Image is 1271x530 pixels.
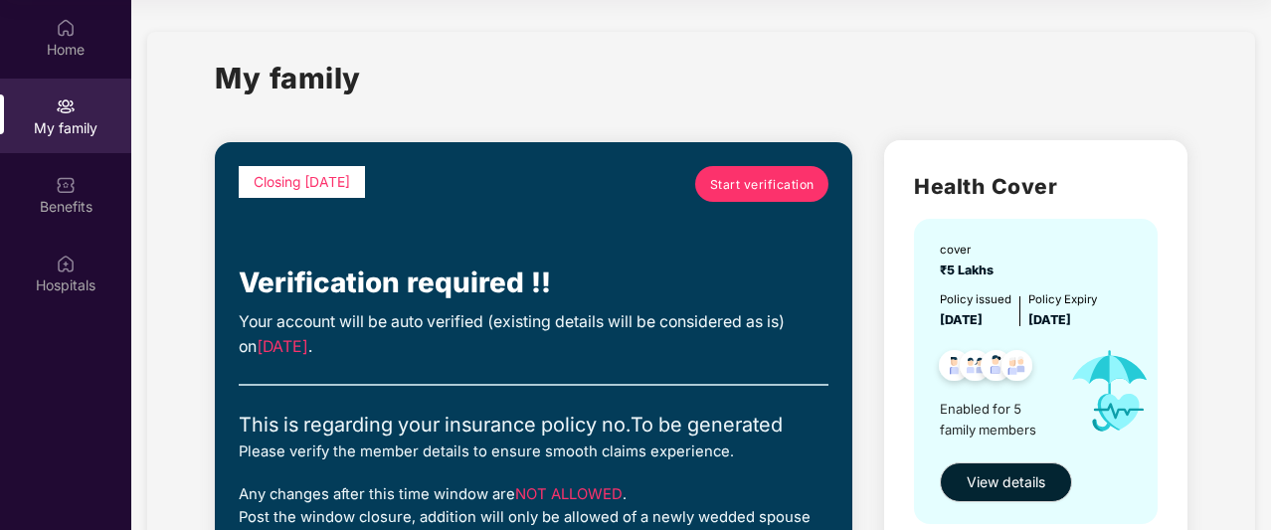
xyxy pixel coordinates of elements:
[940,312,983,327] span: [DATE]
[940,290,1011,308] div: Policy issued
[239,441,828,463] div: Please verify the member details to ensure smooth claims experience.
[914,170,1157,203] h2: Health Cover
[56,175,76,195] img: svg+xml;base64,PHN2ZyBpZD0iQmVuZWZpdHMiIHhtbG5zPSJodHRwOi8vd3d3LnczLm9yZy8yMDAwL3N2ZyIgd2lkdGg9Ij...
[56,18,76,38] img: svg+xml;base64,PHN2ZyBpZD0iSG9tZSIgeG1sbnM9Imh0dHA6Ly93d3cudzMub3JnLzIwMDAvc3ZnIiB3aWR0aD0iMjAiIG...
[1028,312,1071,327] span: [DATE]
[215,56,361,100] h1: My family
[257,337,308,356] span: [DATE]
[695,166,828,202] a: Start verification
[239,410,828,441] div: This is regarding your insurance policy no. To be generated
[239,310,828,360] div: Your account will be auto verified (existing details will be considered as is) on .
[56,254,76,273] img: svg+xml;base64,PHN2ZyBpZD0iSG9zcGl0YWxzIiB4bWxucz0iaHR0cDovL3d3dy53My5vcmcvMjAwMC9zdmciIHdpZHRoPS...
[967,471,1045,493] span: View details
[930,344,979,393] img: svg+xml;base64,PHN2ZyB4bWxucz0iaHR0cDovL3d3dy53My5vcmcvMjAwMC9zdmciIHdpZHRoPSI0OC45NDMiIGhlaWdodD...
[515,485,623,503] span: NOT ALLOWED
[1054,330,1167,452] img: icon
[56,96,76,116] img: svg+xml;base64,PHN2ZyB3aWR0aD0iMjAiIGhlaWdodD0iMjAiIHZpZXdCb3g9IjAgMCAyMCAyMCIgZmlsbD0ibm9uZSIgeG...
[1028,290,1097,308] div: Policy Expiry
[972,344,1020,393] img: svg+xml;base64,PHN2ZyB4bWxucz0iaHR0cDovL3d3dy53My5vcmcvMjAwMC9zdmciIHdpZHRoPSI0OC45NDMiIGhlaWdodD...
[993,344,1041,393] img: svg+xml;base64,PHN2ZyB4bWxucz0iaHR0cDovL3d3dy53My5vcmcvMjAwMC9zdmciIHdpZHRoPSI0OC45NDMiIGhlaWdodD...
[940,241,999,259] div: cover
[940,462,1072,502] button: View details
[940,399,1054,440] span: Enabled for 5 family members
[710,175,815,194] span: Start verification
[239,262,828,305] div: Verification required !!
[254,174,350,190] span: Closing [DATE]
[940,263,999,277] span: ₹5 Lakhs
[951,344,999,393] img: svg+xml;base64,PHN2ZyB4bWxucz0iaHR0cDovL3d3dy53My5vcmcvMjAwMC9zdmciIHdpZHRoPSI0OC45MTUiIGhlaWdodD...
